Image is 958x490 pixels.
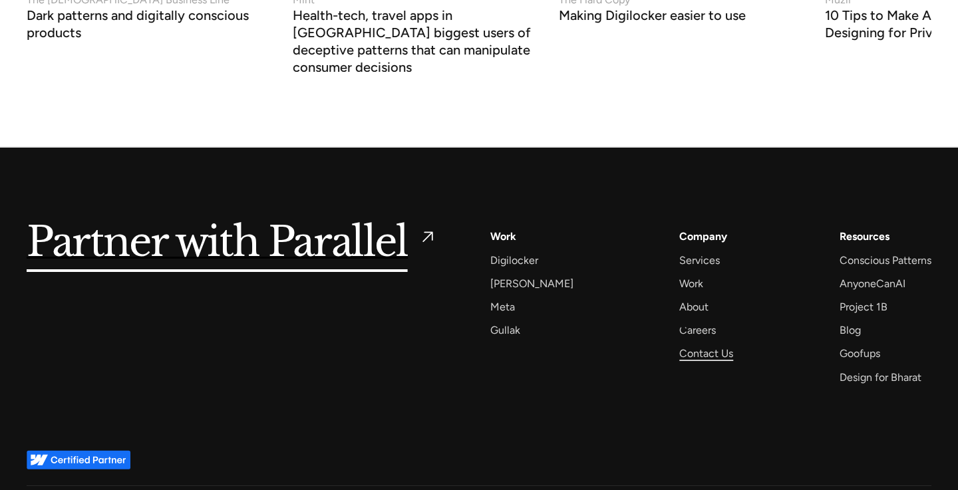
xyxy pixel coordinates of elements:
a: Work [679,275,703,293]
div: Resources [840,227,889,245]
a: AnyoneCanAI [840,275,905,293]
a: Contact Us [679,344,733,362]
a: Conscious Patterns [840,251,931,269]
a: Project 1B [840,298,887,316]
a: Services [679,251,720,269]
h5: Partner with Parallel [27,227,408,258]
a: About [679,298,709,316]
h3: Health-tech, travel apps in [GEOGRAPHIC_DATA] biggest users of deceptive patterns that can manipu... [293,11,532,76]
a: [PERSON_NAME] [490,275,573,293]
a: Goofups [840,344,880,362]
a: Company [679,227,727,245]
a: Careers [679,321,716,339]
a: Design for Bharat [840,368,921,386]
h3: Dark patterns and digitally conscious products [27,11,266,41]
a: Work [490,227,516,245]
a: Partner with Parallel [27,227,437,258]
h3: Making Digilocker easier to use [559,11,746,24]
a: Blog [840,321,861,339]
a: Meta [490,298,515,316]
a: Gullak [490,321,520,339]
a: Digilocker [490,251,538,269]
